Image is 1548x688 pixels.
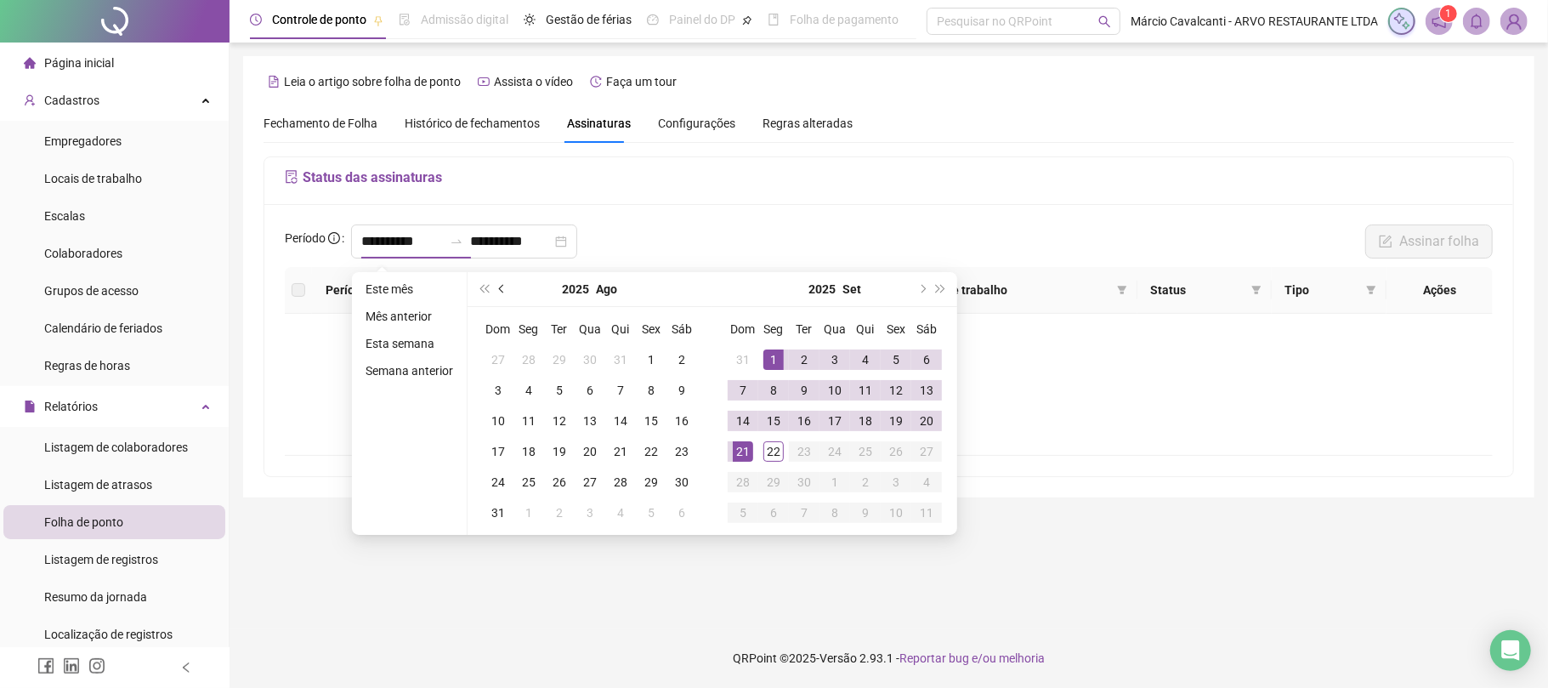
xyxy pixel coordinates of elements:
[790,13,899,26] span: Folha de pagamento
[672,411,692,431] div: 16
[789,498,819,528] td: 2025-10-07
[850,436,881,467] td: 2025-09-25
[488,472,508,492] div: 24
[1366,285,1376,295] span: filter
[488,411,508,431] div: 10
[641,380,661,401] div: 8
[575,498,605,528] td: 2025-09-03
[359,306,460,327] li: Mês anterior
[913,281,1110,299] span: Local de trabalho
[855,472,876,492] div: 2
[666,467,697,498] td: 2025-08-30
[842,272,861,306] button: month panel
[493,272,512,306] button: prev-year
[610,380,631,401] div: 7
[636,344,666,375] td: 2025-08-01
[44,284,139,298] span: Grupos de acesso
[758,467,789,498] td: 2025-09-29
[1386,267,1493,314] th: Ações
[24,94,36,106] span: user-add
[916,350,937,370] div: 6
[24,57,36,69] span: home
[886,503,906,523] div: 10
[1490,630,1531,671] div: Open Intercom Messenger
[911,375,942,406] td: 2025-09-13
[636,436,666,467] td: 2025-08-22
[666,498,697,528] td: 2025-09-06
[546,13,632,26] span: Gestão de férias
[911,498,942,528] td: 2025-10-11
[524,14,536,26] span: sun
[899,651,1045,665] span: Reportar bug e/ou melhoria
[488,441,508,462] div: 17
[605,314,636,344] th: Qui
[911,406,942,436] td: 2025-09-20
[855,503,876,523] div: 9
[44,172,142,185] span: Locais de trabalho
[513,314,544,344] th: Seg
[44,247,122,260] span: Colaboradores
[768,14,780,26] span: book
[483,344,513,375] td: 2025-07-27
[911,344,942,375] td: 2025-09-06
[850,375,881,406] td: 2025-09-11
[763,472,784,492] div: 29
[758,314,789,344] th: Seg
[672,503,692,523] div: 6
[728,467,758,498] td: 2025-09-28
[911,314,942,344] th: Sáb
[728,375,758,406] td: 2025-09-07
[916,411,937,431] div: 20
[794,503,814,523] div: 7
[519,472,539,492] div: 25
[886,380,906,401] div: 12
[916,380,937,401] div: 13
[886,472,906,492] div: 3
[563,272,590,306] button: year panel
[359,361,460,381] li: Semana anterior
[519,503,539,523] div: 1
[494,75,573,88] span: Assista o vídeo
[850,344,881,375] td: 2025-09-04
[819,406,850,436] td: 2025-09-17
[405,117,540,130] span: Histórico de fechamentos
[763,380,784,401] div: 8
[488,350,508,370] div: 27
[605,344,636,375] td: 2025-07-31
[728,344,758,375] td: 2025-08-31
[825,441,845,462] div: 24
[855,350,876,370] div: 4
[850,406,881,436] td: 2025-09-18
[519,380,539,401] div: 4
[549,380,570,401] div: 5
[575,406,605,436] td: 2025-08-13
[916,472,937,492] div: 4
[483,314,513,344] th: Dom
[488,503,508,523] div: 31
[544,498,575,528] td: 2025-09-02
[728,436,758,467] td: 2025-09-21
[1446,8,1452,20] span: 1
[1151,281,1245,299] span: Status
[728,314,758,344] th: Dom
[916,441,937,462] div: 27
[250,14,262,26] span: clock-circle
[312,267,434,314] th: Período
[575,375,605,406] td: 2025-08-06
[742,15,752,26] span: pushpin
[605,498,636,528] td: 2025-09-04
[666,436,697,467] td: 2025-08-23
[850,498,881,528] td: 2025-10-09
[636,375,666,406] td: 2025-08-08
[636,314,666,344] th: Sex
[733,350,753,370] div: 31
[474,272,493,306] button: super-prev-year
[789,406,819,436] td: 2025-09-16
[763,441,784,462] div: 22
[1098,15,1111,28] span: search
[855,441,876,462] div: 25
[789,314,819,344] th: Ter
[641,472,661,492] div: 29
[567,117,631,129] span: Assinaturas
[399,14,411,26] span: file-done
